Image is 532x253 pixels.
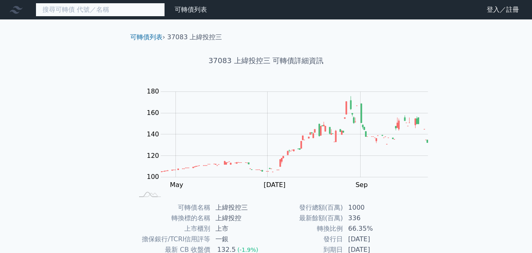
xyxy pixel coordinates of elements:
g: Series [161,96,428,172]
input: 搜尋可轉債 代號／名稱 [36,3,165,17]
tspan: May [170,181,183,189]
tspan: 140 [147,130,159,138]
a: 登入／註冊 [480,3,526,16]
tspan: 180 [147,87,159,95]
tspan: 100 [147,173,159,181]
td: 發行日 [266,234,343,244]
td: 擔保銀行/TCRI信用評等 [133,234,211,244]
td: 上緯投控 [211,213,266,223]
tspan: 160 [147,109,159,117]
td: 可轉債名稱 [133,202,211,213]
div: 聊天小工具 [492,214,532,253]
td: 上市 [211,223,266,234]
iframe: Chat Widget [492,214,532,253]
td: 1000 [343,202,399,213]
td: [DATE] [343,234,399,244]
g: Chart [143,87,440,189]
tspan: [DATE] [264,181,285,189]
td: 336 [343,213,399,223]
td: 一銀 [211,234,266,244]
h1: 37083 上緯投控三 可轉債詳細資訊 [124,55,408,66]
td: 轉換標的名稱 [133,213,211,223]
td: 上市櫃別 [133,223,211,234]
td: 66.35% [343,223,399,234]
a: 可轉債列表 [175,6,207,13]
td: 轉換比例 [266,223,343,234]
a: 可轉債列表 [130,33,163,41]
li: › [130,32,165,42]
td: 最新餘額(百萬) [266,213,343,223]
td: 發行總額(百萬) [266,202,343,213]
tspan: 120 [147,152,159,159]
li: 37083 上緯投控三 [167,32,222,42]
span: (-1.9%) [237,247,258,253]
tspan: Sep [355,181,367,189]
td: 上緯投控三 [211,202,266,213]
